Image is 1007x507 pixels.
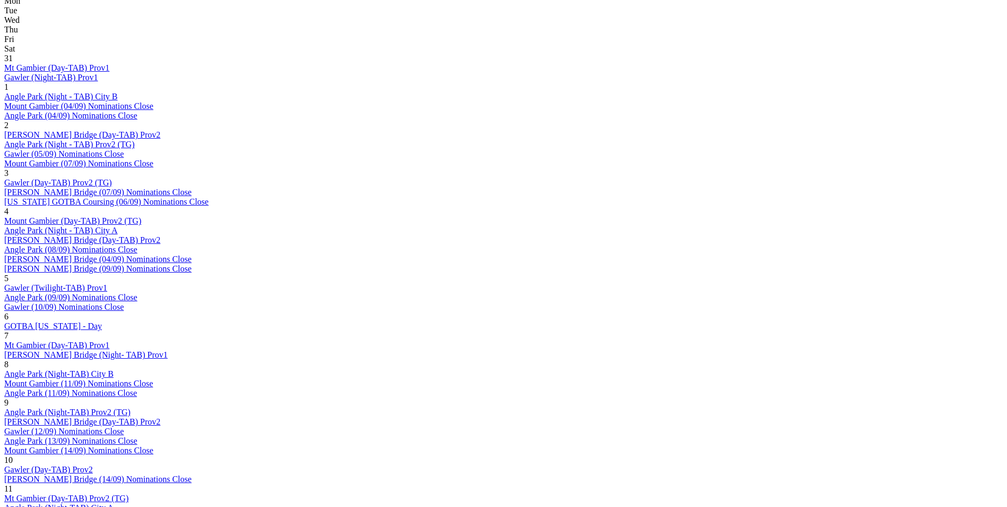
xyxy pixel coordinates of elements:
[4,207,8,216] span: 4
[4,216,141,225] a: Mount Gambier (Day-TAB) Prov2 (TG)
[4,54,13,63] span: 31
[4,446,153,455] a: Mount Gambier (14/09) Nominations Close
[4,188,192,197] a: [PERSON_NAME] Bridge (07/09) Nominations Close
[4,350,168,359] a: [PERSON_NAME] Bridge (Night- TAB) Prov1
[4,341,109,350] a: Mt Gambier (Day-TAB) Prov1
[4,235,160,244] a: [PERSON_NAME] Bridge (Day-TAB) Prov2
[4,159,153,168] a: Mount Gambier (07/09) Nominations Close
[4,168,8,178] span: 3
[4,255,192,264] a: [PERSON_NAME] Bridge (04/09) Nominations Close
[4,130,160,139] a: [PERSON_NAME] Bridge (Day-TAB) Prov2
[4,63,109,72] a: Mt Gambier (Day-TAB) Prov1
[4,197,209,206] a: [US_STATE] GOTBA Coursing (06/09) Nominations Close
[4,140,135,149] a: Angle Park (Night - TAB) Prov2 (TG)
[4,494,128,503] a: Mt Gambier (Day-TAB) Prov2 (TG)
[4,178,112,187] a: Gawler (Day-TAB) Prov2 (TG)
[4,274,8,283] span: 5
[4,408,131,417] a: Angle Park (Night-TAB) Prov2 (TG)
[4,322,102,331] a: GOTBA [US_STATE] - Day
[4,379,153,388] a: Mount Gambier (11/09) Nominations Close
[4,465,93,474] a: Gawler (Day-TAB) Prov2
[4,121,8,130] span: 2
[4,102,153,111] a: Mount Gambier (04/09) Nominations Close
[4,82,8,91] span: 1
[4,398,8,407] span: 9
[4,44,1003,54] div: Sat
[4,369,114,378] a: Angle Park (Night-TAB) City B
[4,149,124,158] a: Gawler (05/09) Nominations Close
[4,264,192,273] a: [PERSON_NAME] Bridge (09/09) Nominations Close
[4,436,137,445] a: Angle Park (13/09) Nominations Close
[4,226,118,235] a: Angle Park (Night - TAB) City A
[4,331,8,340] span: 7
[4,73,98,82] a: Gawler (Night-TAB) Prov1
[4,35,1003,44] div: Fri
[4,92,118,101] a: Angle Park (Night - TAB) City B
[4,25,1003,35] div: Thu
[4,6,1003,15] div: Tue
[4,245,137,254] a: Angle Park (08/09) Nominations Close
[4,475,192,484] a: [PERSON_NAME] Bridge (14/09) Nominations Close
[4,455,13,464] span: 10
[4,360,8,369] span: 8
[4,293,137,302] a: Angle Park (09/09) Nominations Close
[4,15,1003,25] div: Wed
[4,283,107,292] a: Gawler (Twilight-TAB) Prov1
[4,302,124,311] a: Gawler (10/09) Nominations Close
[4,484,12,493] span: 11
[4,111,137,120] a: Angle Park (04/09) Nominations Close
[4,417,160,426] a: [PERSON_NAME] Bridge (Day-TAB) Prov2
[4,312,8,321] span: 6
[4,388,137,398] a: Angle Park (11/09) Nominations Close
[4,427,124,436] a: Gawler (12/09) Nominations Close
